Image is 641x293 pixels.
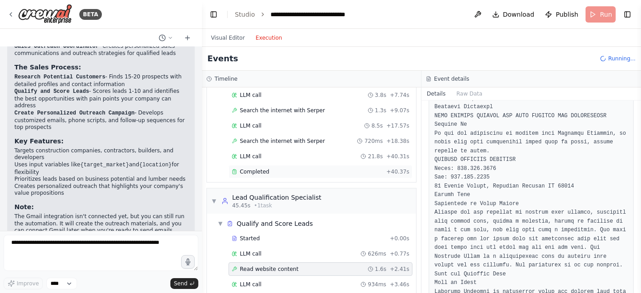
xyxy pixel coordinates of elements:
strong: Key Features: [14,137,64,145]
code: {location} [139,162,172,168]
h2: Events [207,52,238,65]
span: 1.6s [375,266,386,273]
span: LLM call [240,153,261,160]
button: Show right sidebar [621,8,634,21]
a: Studio [235,11,255,18]
li: - Scores leads 1-10 and identifies the best opportunities with pain points your company can address [14,88,188,110]
span: Publish [556,10,578,19]
button: Download [489,6,538,23]
span: + 0.77s [390,250,409,257]
span: + 18.38s [386,137,409,145]
li: Uses input variables like and for flexibility [14,161,188,176]
button: Click to speak your automation idea [181,255,195,269]
button: Send [170,278,198,289]
nav: breadcrumb [235,10,372,19]
span: 45.45s [232,202,251,209]
span: • 1 task [254,202,272,209]
span: ▼ [211,197,217,205]
span: + 40.31s [386,153,409,160]
li: - Develops customized emails, phone scripts, and follow-up sequences for top prospects [14,110,188,131]
span: 21.8s [368,153,383,160]
span: + 2.41s [390,266,409,273]
button: Execution [250,32,288,43]
span: 8.5s [371,122,383,129]
button: Details [421,87,451,100]
span: + 40.37s [386,168,409,175]
span: Download [503,10,535,19]
button: Publish [541,6,582,23]
span: Send [174,280,188,287]
span: 720ms [364,137,383,145]
span: LLM call [240,281,261,288]
button: Visual Editor [206,32,250,43]
span: + 17.57s [386,122,409,129]
span: 1.3s [375,107,386,114]
button: Hide left sidebar [207,8,220,21]
span: LLM call [240,250,261,257]
p: The Gmail integration isn't connected yet, but you can still run the automation. It will create t... [14,213,188,241]
span: LLM call [240,92,261,99]
span: + 0.00s [390,235,409,242]
code: Sales Outreach Coordinator [14,43,99,50]
li: Prioritizes leads based on business potential and lumber needs [14,176,188,183]
span: Started [240,235,260,242]
span: Read website content [240,266,298,273]
span: + 9.07s [390,107,409,114]
span: 934ms [368,281,386,288]
strong: The Sales Process: [14,64,81,71]
span: 626ms [368,250,386,257]
span: 3.8s [375,92,386,99]
h3: Event details [434,75,469,82]
span: Completed [240,168,269,175]
code: Qualify and Score Leads [14,88,89,95]
h3: Timeline [215,75,238,82]
span: Running... [608,55,636,62]
span: Search the internet with Serper [240,107,325,114]
li: - Finds 15-20 prospects with detailed profiles and contact information [14,73,188,88]
span: Search the internet with Serper [240,137,325,145]
li: Creates personalized outreach that highlights your company's value propositions [14,183,188,197]
span: ▼ [218,220,223,227]
div: Qualify and Score Leads [237,219,313,228]
img: Logo [18,4,72,24]
li: - Creates personalized sales communications and outreach strategies for qualified leads [14,43,188,57]
li: Targets construction companies, contractors, builders, and developers [14,147,188,161]
strong: Note: [14,203,34,211]
button: Start a new chat [180,32,195,43]
div: Lead Qualification Specialist [232,193,321,202]
span: Improve [17,280,39,287]
span: + 3.46s [390,281,409,288]
code: Research Potential Customers [14,74,105,80]
div: BETA [79,9,102,20]
button: Switch to previous chat [155,32,177,43]
span: + 7.74s [390,92,409,99]
span: LLM call [240,122,261,129]
button: Raw Data [451,87,488,100]
button: Improve [4,278,43,289]
code: Create Personalized Outreach Campaign [14,110,134,116]
code: {target_market} [80,162,129,168]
